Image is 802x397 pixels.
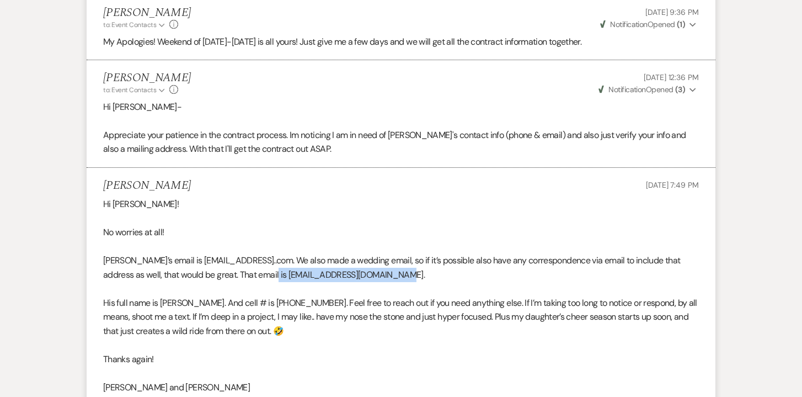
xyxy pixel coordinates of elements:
[644,72,699,82] span: [DATE] 12:36 PM
[597,84,699,96] button: NotificationOpened (3)
[103,253,699,282] p: [PERSON_NAME]’s email is [EMAIL_ADDRESS]..com. We also made a wedding email, so if it’s possible ...
[103,6,191,20] h5: [PERSON_NAME]
[598,19,699,30] button: NotificationOpened (1)
[103,85,167,95] button: to: Event Contacts
[103,100,699,114] p: Hi [PERSON_NAME]-
[103,71,191,85] h5: [PERSON_NAME]
[677,19,685,29] strong: ( 1 )
[598,84,685,94] span: Opened
[608,84,645,94] span: Notification
[103,35,699,49] p: My Apologies! Weekend of [DATE]-[DATE] is all yours! Just give me a few days and we will get all ...
[675,84,685,94] strong: ( 3 )
[610,19,647,29] span: Notification
[103,380,699,395] p: [PERSON_NAME] and [PERSON_NAME]
[600,19,685,29] span: Opened
[103,352,699,367] p: Thanks again!
[103,20,156,29] span: to: Event Contacts
[103,197,699,211] p: Hi [PERSON_NAME]!
[646,180,699,190] span: [DATE] 7:49 PM
[103,179,191,193] h5: [PERSON_NAME]
[103,86,156,94] span: to: Event Contacts
[103,296,699,338] p: His full name is [PERSON_NAME]. And cell # is [PHONE_NUMBER]. Feel free to reach out if you need ...
[103,128,699,156] p: Appreciate your patience in the contract process. Im noticing I am in need of [PERSON_NAME]'s con...
[645,7,699,17] span: [DATE] 9:36 PM
[103,20,167,30] button: to: Event Contacts
[103,225,699,240] p: No worries at all!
